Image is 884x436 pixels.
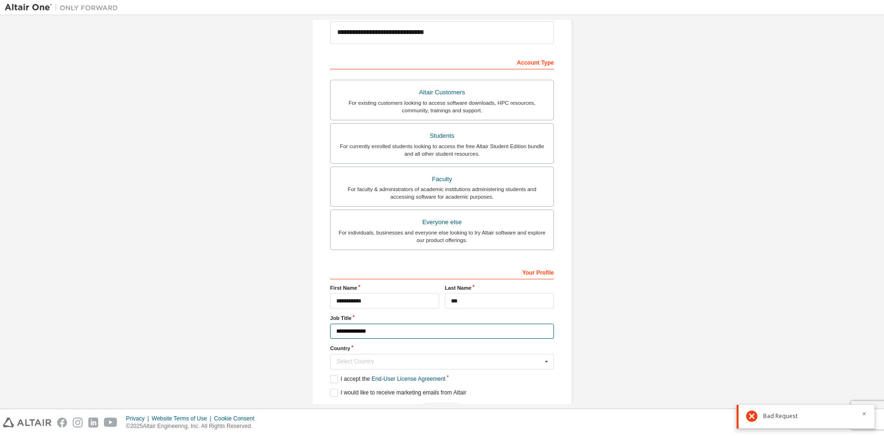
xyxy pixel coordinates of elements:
[330,314,554,322] label: Job Title
[330,389,466,397] label: I would like to receive marketing emails from Altair
[104,418,118,428] img: youtube.svg
[336,216,548,229] div: Everyone else
[330,402,554,417] div: Select your account type to continue
[336,173,548,186] div: Faculty
[126,422,260,430] p: © 2025 Altair Engineering, Inc. All Rights Reserved.
[73,418,83,428] img: instagram.svg
[3,418,51,428] img: altair_logo.svg
[152,415,214,422] div: Website Terms of Use
[57,418,67,428] img: facebook.svg
[214,415,260,422] div: Cookie Consent
[336,129,548,143] div: Students
[126,415,152,422] div: Privacy
[337,359,542,364] div: Select Country
[372,376,446,382] a: End-User License Agreement
[336,143,548,158] div: For currently enrolled students looking to access the free Altair Student Edition bundle and all ...
[763,412,798,420] span: Bad Request
[88,418,98,428] img: linkedin.svg
[336,99,548,114] div: For existing customers looking to access software downloads, HPC resources, community, trainings ...
[330,54,554,69] div: Account Type
[336,229,548,244] div: For individuals, businesses and everyone else looking to try Altair software and explore our prod...
[336,185,548,201] div: For faculty & administrators of academic institutions administering students and accessing softwa...
[330,284,439,292] label: First Name
[336,86,548,99] div: Altair Customers
[5,3,123,12] img: Altair One
[330,375,445,383] label: I accept the
[330,264,554,279] div: Your Profile
[330,344,554,352] label: Country
[445,284,554,292] label: Last Name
